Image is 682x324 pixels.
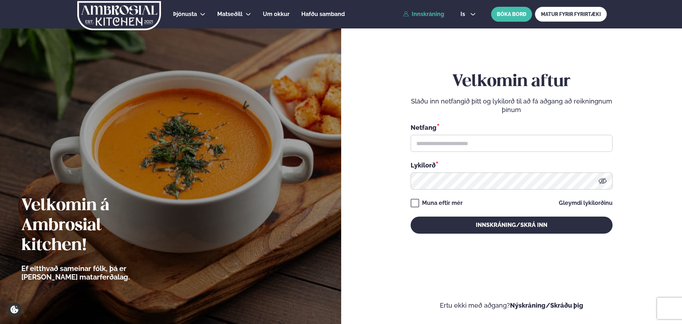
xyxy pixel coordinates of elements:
[411,97,613,114] p: Sláðu inn netfangið þitt og lykilorð til að fá aðgang að reikningnum þínum
[173,11,197,17] span: Þjónusta
[301,10,345,18] a: Hafðu samband
[491,7,532,22] button: BÓKA BORÐ
[455,11,481,17] button: is
[559,200,613,206] a: Gleymdi lykilorðinu
[363,301,661,310] p: Ertu ekki með aðgang?
[77,1,162,30] img: logo
[411,72,613,92] h2: Velkomin aftur
[217,11,243,17] span: Matseðill
[21,196,169,256] h2: Velkomin á Ambrosial kitchen!
[263,10,290,18] a: Um okkur
[411,160,613,170] div: Lykilorð
[173,10,197,18] a: Þjónusta
[460,11,467,17] span: is
[535,7,607,22] a: MATUR FYRIR FYRIRTÆKI
[301,11,345,17] span: Hafðu samband
[7,302,22,317] a: Cookie settings
[411,217,613,234] button: Innskráning/Skrá inn
[21,264,169,281] p: Ef eitthvað sameinar fólk, þá er [PERSON_NAME] matarferðalag.
[403,11,444,17] a: Innskráning
[263,11,290,17] span: Um okkur
[411,123,613,132] div: Netfang
[510,302,583,309] a: Nýskráning/Skráðu þig
[217,10,243,18] a: Matseðill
